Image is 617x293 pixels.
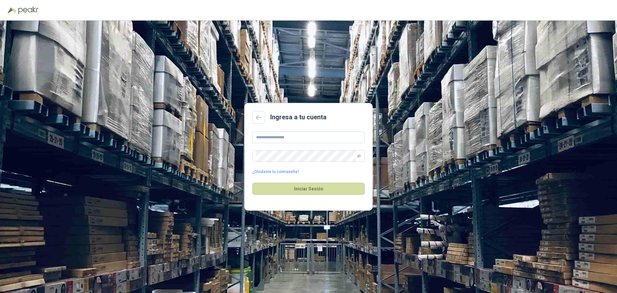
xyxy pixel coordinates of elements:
button: Iniciar Sesión [252,183,365,195]
img: Peakr [18,6,39,14]
span: eye-invisible [357,154,361,158]
a: ¿Olvidaste tu contraseña? [252,169,299,175]
h2: Ingresa a tu cuenta [270,112,326,122]
img: Logo [8,7,17,14]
